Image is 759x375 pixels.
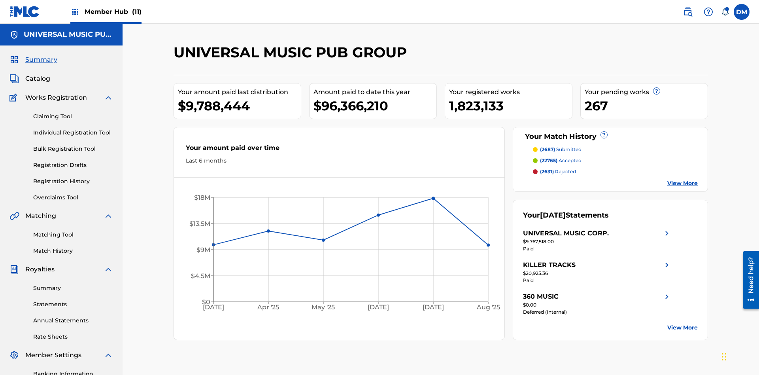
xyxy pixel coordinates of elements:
[191,272,210,280] tspan: $4.5M
[33,177,113,186] a: Registration History
[523,292,559,301] div: 360 MUSIC
[476,304,500,311] tspan: Aug '25
[25,265,55,274] span: Royalties
[737,248,759,313] iframe: Resource Center
[523,270,672,277] div: $20,925.36
[85,7,142,16] span: Member Hub
[25,55,57,64] span: Summary
[523,309,672,316] div: Deferred (Internal)
[189,220,210,227] tspan: $13.5M
[700,4,716,20] div: Help
[203,304,224,311] tspan: [DATE]
[33,161,113,169] a: Registration Drafts
[9,55,19,64] img: Summary
[313,97,436,115] div: $96,366,210
[9,6,40,17] img: MLC Logo
[540,146,582,153] p: submitted
[9,55,57,64] a: SummarySummary
[523,229,672,252] a: UNIVERSAL MUSIC CORP.right chevron icon$9,767,518.00Paid
[104,265,113,274] img: expand
[662,292,672,301] img: right chevron icon
[653,88,660,94] span: ?
[9,30,19,40] img: Accounts
[449,97,572,115] div: 1,823,133
[9,74,19,83] img: Catalog
[186,143,493,157] div: Your amount paid over time
[523,260,672,284] a: KILLER TRACKSright chevron icon$20,925.36Paid
[33,112,113,121] a: Claiming Tool
[33,129,113,137] a: Individual Registration Tool
[9,74,50,83] a: CatalogCatalog
[33,247,113,255] a: Match History
[194,194,210,201] tspan: $18M
[174,44,411,61] h2: UNIVERSAL MUSIC PUB GROUP
[186,157,493,165] div: Last 6 months
[178,97,301,115] div: $9,788,444
[523,131,698,142] div: Your Match History
[533,168,698,175] a: (2631) rejected
[368,304,389,311] tspan: [DATE]
[540,157,582,164] p: accepted
[423,304,444,311] tspan: [DATE]
[721,8,729,16] div: Notifications
[680,4,696,20] a: Public Search
[719,337,759,375] iframe: Chat Widget
[533,157,698,164] a: (22765) accepted
[662,229,672,238] img: right chevron icon
[523,210,609,221] div: Your Statements
[313,87,436,97] div: Amount paid to date this year
[601,132,607,138] span: ?
[449,87,572,97] div: Your registered works
[722,345,727,369] div: Drag
[33,284,113,292] a: Summary
[533,146,698,153] a: (2687) submitted
[523,292,672,316] a: 360 MUSICright chevron icon$0.00Deferred (Internal)
[33,333,113,341] a: Rate Sheets
[540,146,555,152] span: (2687)
[540,211,566,220] span: [DATE]
[25,93,87,102] span: Works Registration
[33,231,113,239] a: Matching Tool
[523,301,672,309] div: $0.00
[70,7,80,17] img: Top Rightsholders
[104,211,113,221] img: expand
[24,30,113,39] h5: UNIVERSAL MUSIC PUB GROUP
[523,238,672,245] div: $9,767,518.00
[132,8,142,15] span: (11)
[33,145,113,153] a: Bulk Registration Tool
[33,193,113,202] a: Overclaims Tool
[734,4,750,20] div: User Menu
[585,97,708,115] div: 267
[667,179,698,187] a: View More
[523,260,576,270] div: KILLER TRACKS
[257,304,279,311] tspan: Apr '25
[9,93,20,102] img: Works Registration
[523,277,672,284] div: Paid
[178,87,301,97] div: Your amount paid last distribution
[667,324,698,332] a: View More
[683,7,693,17] img: search
[33,300,113,309] a: Statements
[25,211,56,221] span: Matching
[196,246,210,254] tspan: $9M
[523,229,609,238] div: UNIVERSAL MUSIC CORP.
[104,93,113,102] img: expand
[704,7,713,17] img: help
[9,265,19,274] img: Royalties
[523,245,672,252] div: Paid
[585,87,708,97] div: Your pending works
[540,169,554,174] span: (2631)
[312,304,335,311] tspan: May '25
[9,211,19,221] img: Matching
[104,350,113,360] img: expand
[25,74,50,83] span: Catalog
[9,350,19,360] img: Member Settings
[202,298,210,306] tspan: $0
[33,316,113,325] a: Annual Statements
[25,350,81,360] span: Member Settings
[540,168,576,175] p: rejected
[662,260,672,270] img: right chevron icon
